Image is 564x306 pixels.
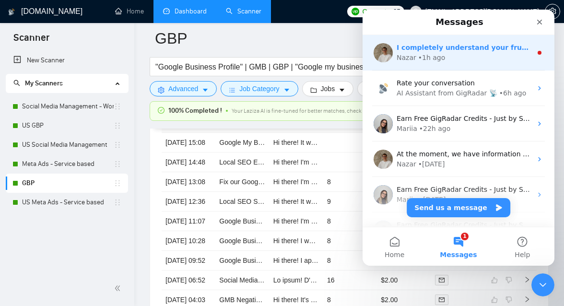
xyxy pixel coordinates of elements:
span: Home [22,242,42,248]
span: Help [152,242,167,248]
span: setting [158,86,164,94]
div: Nazar [34,43,54,53]
button: settingAdvancedcaret-down [150,81,217,96]
img: Profile image for Mariia [11,176,30,195]
a: homeHome [115,7,144,15]
div: Mariia [34,185,55,195]
li: US Meta Ads - Service based [6,193,128,212]
a: searchScanner [226,7,261,15]
button: userClientcaret-down [357,81,412,96]
a: New Scanner [13,51,120,70]
span: mail [439,297,445,303]
li: Social Media Management - Worldwide [6,97,128,116]
td: [DATE] 12:36 [162,192,215,212]
a: dashboardDashboard [163,7,207,15]
a: setting [545,8,560,15]
td: 8 [323,172,377,192]
div: Mariia [34,114,55,124]
li: Meta Ads - Service based [6,154,128,174]
span: Connects: [362,6,391,17]
td: [DATE] 06:52 [162,271,215,290]
a: Local SEO Specialist for GMB & On-Page Optimization [219,198,383,205]
td: [DATE] 10:28 [162,231,215,251]
div: • [DATE] [57,185,83,195]
td: [DATE] 13:08 [162,172,215,192]
li: US Social Media Management [6,135,128,154]
span: Scanner [6,31,57,51]
input: Search Freelance Jobs... [155,61,409,73]
td: [DATE] 09:52 [162,251,215,271]
span: Job Category [239,83,279,94]
a: Meta Ads - Service based [22,154,114,174]
button: setting [545,4,560,19]
td: Google Business Profile Recovery Specialist [215,251,269,271]
td: $2.00 [377,271,431,290]
iframe: Intercom live chat [363,10,554,266]
td: Google My Business & Local SEO Specialist [215,133,269,153]
button: Send us a message [44,188,148,208]
td: 8 [323,251,377,271]
td: 9 [323,192,377,212]
span: right [524,296,530,303]
a: Fix our Google Maps Business Profile [219,178,331,186]
td: 16 [323,271,377,290]
div: AI Assistant from GigRadar 📡 [34,79,135,89]
a: GMB Negative Review Removal Specialist Needed [219,296,371,304]
span: holder [114,199,121,206]
span: Rate your conversation [34,70,112,77]
td: 8 [323,212,377,231]
div: • 1h ago [56,43,83,53]
a: Social Media Management - Worldwide [22,97,114,116]
div: • 22h ago [57,114,88,124]
td: [DATE] 14:48 [162,153,215,172]
iframe: Intercom live chat [531,273,554,296]
span: caret-down [202,86,209,94]
div: • 6h ago [137,79,164,89]
span: holder [114,160,121,168]
a: Google Business Profile Setup for Small Business [219,217,368,225]
img: Profile image for Nazar [11,140,30,159]
a: GBP [22,174,114,193]
span: holder [114,141,121,149]
a: Social Media Manager [219,276,286,284]
span: 100% Completed ! [168,106,222,116]
img: Profile image for Mariia [11,105,30,124]
td: 8 [323,231,377,251]
img: Profile image for Mariia [11,211,30,230]
img: upwork-logo.png [352,8,359,15]
a: Local SEO Expert Needed for Car Dealership [219,158,354,166]
span: double-left [114,283,124,293]
button: barsJob Categorycaret-down [221,81,298,96]
span: caret-down [283,86,290,94]
span: check-circle [158,107,164,114]
td: Google Business Profile (GBP) Advisor [215,231,269,251]
a: US Social Media Management [22,135,114,154]
div: Nazar [34,150,54,160]
img: logo [8,4,15,20]
td: [DATE] 15:08 [162,133,215,153]
td: Local SEO Specialist for GMB & On-Page Optimization [215,192,269,212]
span: search [13,80,20,86]
span: 25 [393,6,400,17]
td: Fix our Google Maps Business Profile [215,172,269,192]
span: bars [229,86,235,94]
td: [DATE] 11:07 [162,212,215,231]
td: Social Media Manager [215,271,269,290]
button: Help [128,218,192,256]
span: holder [114,103,121,110]
li: US GBP [6,116,128,135]
a: Google Business Profile Recovery Specialist [219,257,352,264]
a: Google My Business & Local SEO Specialist [219,139,352,146]
span: holder [114,122,121,129]
span: My Scanners [13,79,63,87]
input: Scanner name... [155,26,529,50]
span: holder [114,179,121,187]
img: Profile image for AI Assistant from GigRadar 📡 [11,69,30,88]
span: My Scanners [25,79,63,87]
span: right [524,276,530,283]
td: Google Business Profile Setup for Small Business [215,212,269,231]
span: caret-down [339,86,345,94]
a: US GBP [22,116,114,135]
